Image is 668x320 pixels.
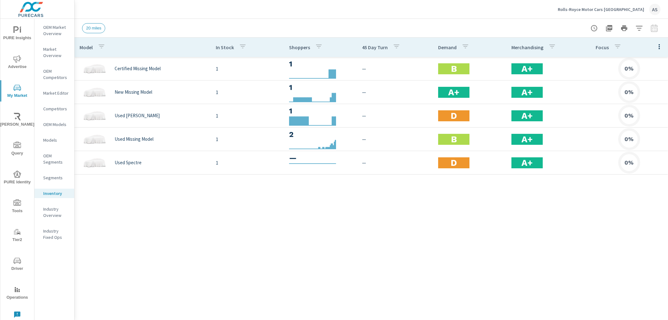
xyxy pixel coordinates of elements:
[34,173,74,182] div: Segments
[115,160,142,165] p: Used Spectre
[362,65,428,72] p: —
[2,142,32,157] span: Query
[80,44,93,50] p: Model
[43,24,69,37] p: OEM Market Overview
[624,113,634,119] h6: 0%
[115,136,153,142] p: Used Missing Model
[34,226,74,242] div: Industry Fixed Ops
[521,87,533,98] h2: A+
[43,90,69,96] p: Market Editor
[43,106,69,112] p: Competitors
[82,106,107,125] img: glamour
[2,26,32,42] span: PURE Insights
[289,153,352,163] h3: —
[34,189,74,198] div: Inventory
[451,134,457,145] h2: B
[34,104,74,113] div: Competitors
[451,110,457,121] h2: D
[34,120,74,129] div: OEM Models
[43,137,69,143] p: Models
[34,204,74,220] div: Industry Overview
[34,135,74,145] div: Models
[216,159,279,166] p: 1
[43,121,69,128] p: OEM Models
[289,129,352,140] h3: 2
[2,286,32,301] span: Operations
[362,88,428,96] p: —
[82,83,107,102] img: glamour
[451,63,457,74] h2: B
[448,87,459,98] h2: A+
[2,257,32,272] span: Driver
[362,159,428,166] p: —
[289,82,352,93] h3: 1
[43,175,69,181] p: Segments
[216,65,279,72] p: 1
[511,44,543,50] p: Merchandising
[362,112,428,119] p: —
[2,84,32,99] span: My Market
[43,206,69,218] p: Industry Overview
[216,135,279,143] p: 1
[649,4,660,15] div: AS
[521,134,533,145] h2: A+
[216,112,279,119] p: 1
[521,63,533,74] h2: A+
[115,89,152,95] p: New Missing Model
[624,66,634,72] h6: 0%
[2,199,32,215] span: Tools
[34,151,74,167] div: OEM Segments
[82,59,107,78] img: glamour
[43,68,69,81] p: OEM Competitors
[2,55,32,71] span: Advertise
[596,44,609,50] p: Focus
[618,22,630,34] button: Print Report
[362,44,388,50] p: 45 Day Turn
[558,7,644,12] p: Rolls-Royce Motor Cars [GEOGRAPHIC_DATA]
[34,88,74,98] div: Market Editor
[521,110,533,121] h2: A+
[34,23,74,38] div: OEM Market Overview
[2,113,32,128] span: [PERSON_NAME]
[34,45,74,60] div: Market Overview
[451,157,457,168] h2: D
[2,170,32,186] span: PURE Identity
[521,157,533,168] h2: A+
[362,135,428,143] p: —
[82,26,105,30] span: 20 miles
[624,160,634,166] h6: 0%
[624,136,634,142] h6: 0%
[82,130,107,149] img: glamour
[43,46,69,59] p: Market Overview
[289,59,352,69] h3: 1
[115,113,160,118] p: Used [PERSON_NAME]
[43,153,69,165] p: OEM Segments
[216,88,279,96] p: 1
[438,44,457,50] p: Demand
[34,66,74,82] div: OEM Competitors
[216,44,234,50] p: In Stock
[43,190,69,197] p: Inventory
[115,66,161,71] p: Certified Missing Model
[289,106,352,116] h3: 1
[603,22,615,34] button: "Export Report to PDF"
[633,22,645,34] button: Apply Filters
[43,228,69,240] p: Industry Fixed Ops
[289,44,310,50] p: Shoppers
[2,228,32,244] span: Tier2
[624,89,634,95] h6: 0%
[82,153,107,172] img: glamour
